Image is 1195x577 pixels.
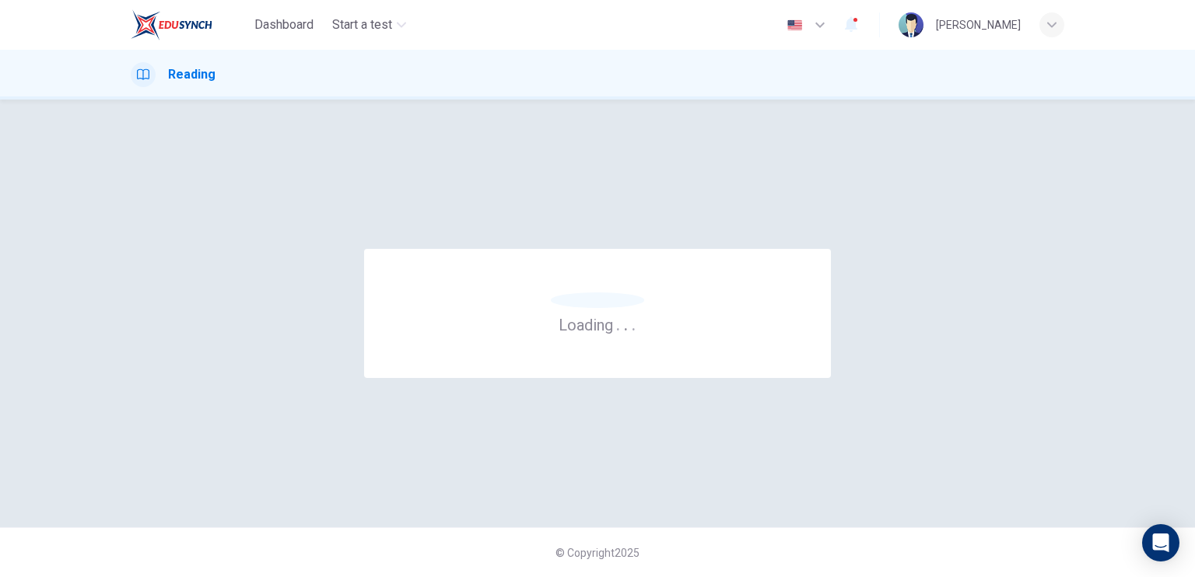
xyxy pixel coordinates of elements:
img: en [785,19,804,31]
h6: . [623,310,629,336]
span: Start a test [332,16,392,34]
a: EduSynch logo [131,9,248,40]
button: Start a test [326,11,412,39]
div: [PERSON_NAME] [936,16,1021,34]
span: © Copyright 2025 [555,547,640,559]
h6: . [631,310,636,336]
span: Dashboard [254,16,314,34]
img: EduSynch logo [131,9,212,40]
h6: . [615,310,621,336]
button: Dashboard [248,11,320,39]
h1: Reading [168,65,216,84]
img: Profile picture [899,12,923,37]
div: Open Intercom Messenger [1142,524,1179,561]
h6: Loading [559,314,636,334]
